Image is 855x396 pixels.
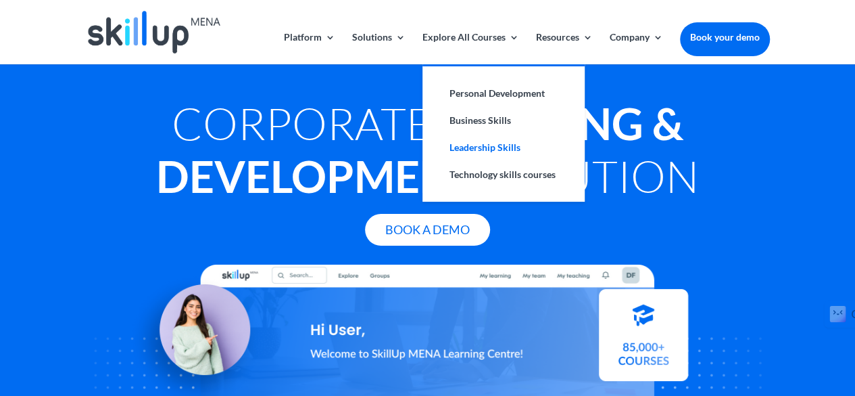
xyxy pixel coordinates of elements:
a: Business Skills [436,107,571,134]
h1: Corporate Solution [86,97,770,209]
a: Platform [284,32,335,64]
a: Technology skills courses [436,161,571,188]
a: Resources [536,32,593,64]
a: Book A Demo [365,214,490,246]
iframe: Chat Widget [630,250,855,396]
img: Courses library - SkillUp MENA [599,294,688,387]
a: Explore All Courses [422,32,519,64]
strong: Training & Development [156,97,683,202]
img: Skillup Mena [88,11,220,53]
a: Solutions [352,32,406,64]
a: Book your demo [680,22,770,52]
a: Personal Development [436,80,571,107]
a: Leadership Skills [436,134,571,161]
a: Company [610,32,663,64]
